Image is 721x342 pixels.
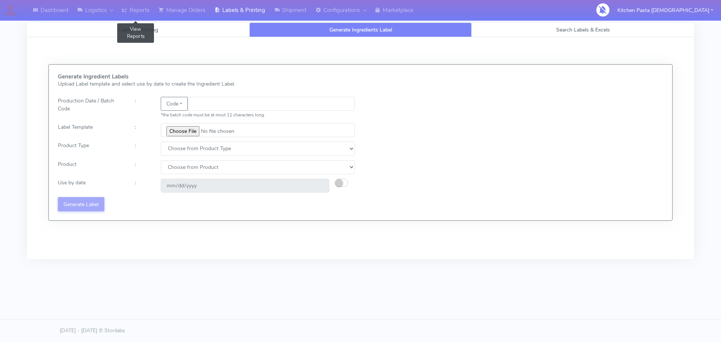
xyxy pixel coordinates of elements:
span: Labels & Printing [118,26,158,33]
div: Production Date / Batch Code [52,97,129,119]
div: : [129,179,155,193]
div: Product [52,160,129,174]
ul: Tabs [27,23,694,37]
p: Upload Label template and select use by date to create the Ingredient Label. [58,80,355,88]
div: Product Type [52,142,129,155]
button: Generate Label [58,197,104,211]
span: Generate Ingredients Label [329,26,392,33]
div: : [129,142,155,155]
div: : [129,160,155,174]
span: Search Labels & Excels [556,26,610,33]
button: Code [161,97,188,111]
div: Label Template [52,123,129,137]
div: Use by date [52,179,129,193]
h5: Generate Ingredient Labels [58,74,355,80]
div: : [129,97,155,119]
button: Kitchen Pasta [DEMOGRAPHIC_DATA] [612,3,719,18]
small: *the batch code must be at most 12 characters long. [161,112,265,118]
div: : [129,123,155,137]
